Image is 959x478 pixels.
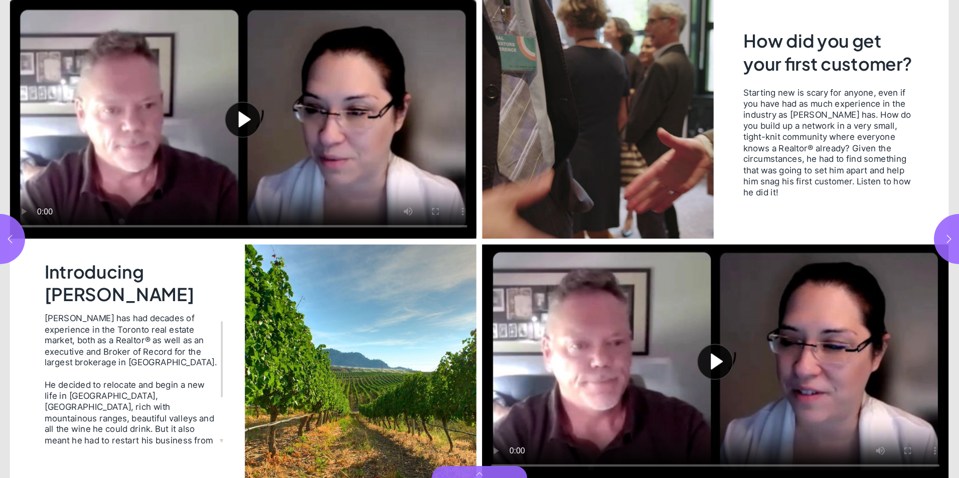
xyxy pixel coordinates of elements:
h2: How did you get your first customer? [743,30,914,78]
span: Starting new is scary for anyone, even if you have had as much experience in the industry as [PER... [743,87,911,198]
h2: Introducing [PERSON_NAME] [45,261,221,304]
div: [PERSON_NAME] has had decades of experience in the Toronto real estate market, both as a Realtor®... [45,313,218,368]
